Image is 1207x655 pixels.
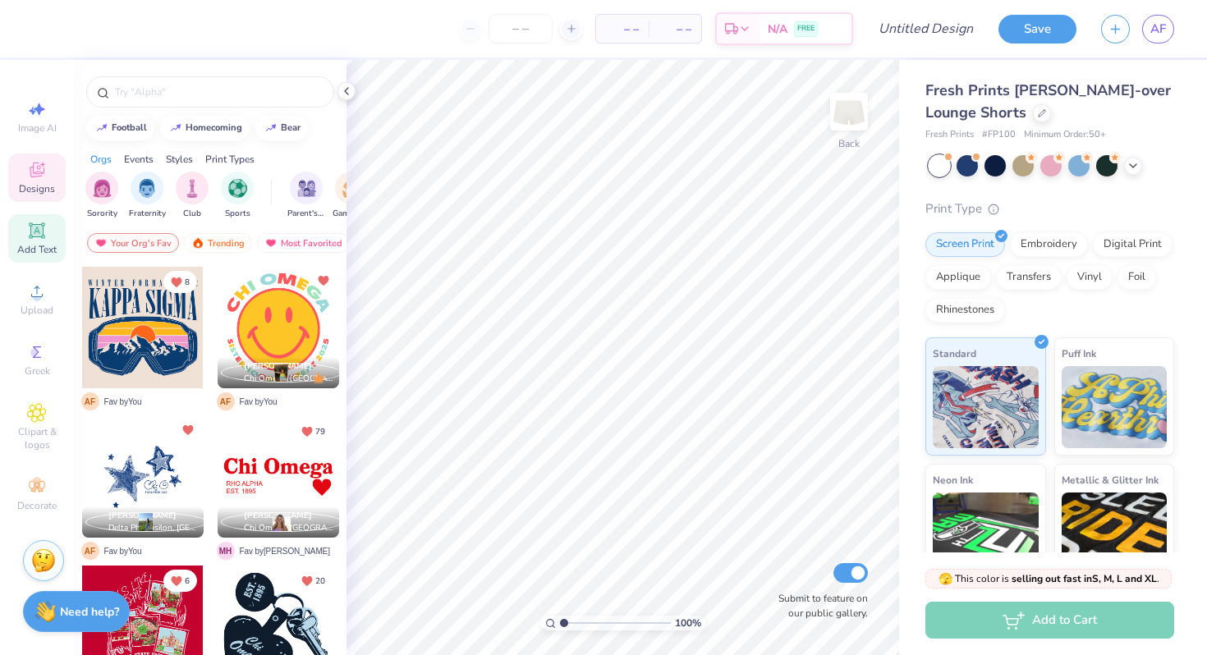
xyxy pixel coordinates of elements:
img: trend_line.gif [95,123,108,133]
div: Applique [925,265,991,290]
div: homecoming [186,123,242,132]
span: Chi Omega, [GEOGRAPHIC_DATA][US_STATE] [244,373,333,385]
span: Decorate [17,499,57,512]
img: Parent's Weekend Image [297,179,316,198]
div: Print Type [925,199,1174,218]
span: 🫣 [939,571,952,587]
span: This color is . [939,571,1159,586]
img: Standard [933,366,1039,448]
span: Fav by You [104,545,142,557]
img: trend_line.gif [169,123,182,133]
button: Unlike [163,271,197,293]
label: Submit to feature on our public gallery. [769,591,868,621]
span: Fav by [PERSON_NAME] [240,545,330,557]
button: bear [255,116,308,140]
img: Game Day Image [342,179,361,198]
button: Unlike [178,420,198,440]
div: Embroidery [1010,232,1088,257]
div: filter for Fraternity [129,172,166,220]
div: filter for Sports [221,172,254,220]
img: Fraternity Image [138,179,156,198]
span: M H [217,542,235,560]
img: Puff Ink [1062,366,1168,448]
span: Minimum Order: 50 + [1024,128,1106,142]
div: Most Favorited [257,233,350,253]
img: Metallic & Glitter Ink [1062,492,1168,575]
a: AF [1142,15,1174,44]
strong: Need help? [60,604,119,620]
button: Unlike [314,271,333,291]
input: – – [489,14,553,44]
span: A F [81,542,99,560]
div: Back [838,136,860,151]
span: A F [217,392,235,410]
span: [PERSON_NAME] [244,360,312,372]
button: football [86,116,154,140]
span: Club [183,208,201,220]
img: most_fav.gif [264,237,278,249]
div: Events [124,152,154,167]
div: filter for Game Day [333,172,370,220]
div: filter for Club [176,172,209,220]
strong: selling out fast in S, M, L and XL [1012,572,1157,585]
span: Sports [225,208,250,220]
span: – – [659,21,691,38]
span: Chi Omega, [GEOGRAPHIC_DATA][US_STATE] [244,522,333,534]
button: filter button [333,172,370,220]
span: Fresh Prints [925,128,974,142]
span: N/A [768,21,787,38]
span: Fresh Prints [PERSON_NAME]-over Lounge Shorts [925,80,1171,122]
span: # FP100 [982,128,1016,142]
input: Untitled Design [865,12,986,45]
img: Club Image [183,179,201,198]
div: bear [281,123,301,132]
span: FREE [797,23,815,34]
span: Add Text [17,243,57,256]
span: Metallic & Glitter Ink [1062,471,1159,488]
img: Back [833,95,865,128]
span: 100 % [675,616,701,630]
button: homecoming [160,116,250,140]
div: football [112,123,147,132]
span: Greek [25,364,50,378]
img: Neon Ink [933,492,1039,575]
div: Digital Print [1093,232,1173,257]
span: [PERSON_NAME] [108,510,177,521]
span: Parent's Weekend [287,208,325,220]
span: Delta Phi Epsilon, [GEOGRAPHIC_DATA][US_STATE] at [GEOGRAPHIC_DATA] [108,522,197,534]
div: Styles [166,152,193,167]
div: Your Org's Fav [87,233,179,253]
div: Foil [1118,265,1156,290]
span: Fav by You [104,396,142,408]
button: filter button [287,172,325,220]
span: Clipart & logos [8,425,66,451]
span: Fraternity [129,208,166,220]
div: Print Types [205,152,255,167]
div: filter for Sorority [85,172,118,220]
span: Upload [21,304,53,317]
img: Sports Image [228,179,247,198]
button: filter button [176,172,209,220]
span: Image AI [18,121,57,135]
span: – – [606,21,639,38]
span: A F [81,392,99,410]
button: filter button [221,172,254,220]
img: trending.gif [191,237,204,249]
button: filter button [85,172,118,220]
span: Game Day [333,208,370,220]
span: Puff Ink [1062,345,1096,362]
div: Vinyl [1067,265,1113,290]
img: Sorority Image [93,179,112,198]
span: Neon Ink [933,471,973,488]
button: Save [998,15,1076,44]
span: Standard [933,345,976,362]
input: Try "Alpha" [113,84,324,100]
div: Orgs [90,152,112,167]
div: Transfers [996,265,1062,290]
div: Trending [184,233,252,253]
span: AF [1150,20,1166,39]
img: trend_line.gif [264,123,278,133]
div: Rhinestones [925,298,1005,323]
span: [PERSON_NAME] [244,510,312,521]
img: most_fav.gif [94,237,108,249]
